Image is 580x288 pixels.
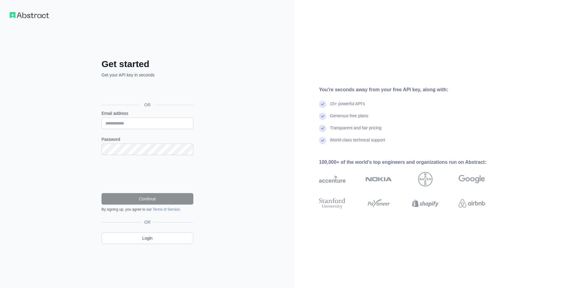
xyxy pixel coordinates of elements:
[319,113,326,120] img: check mark
[319,172,346,186] img: accenture
[101,193,193,205] button: Continue
[319,101,326,108] img: check mark
[98,85,195,98] iframe: Sign in with Google Button
[140,102,156,108] span: OR
[330,113,368,125] div: Generous free plans
[101,110,193,116] label: Email address
[319,159,504,166] div: 100,000+ of the world's top engineers and organizations run on Abstract:
[412,197,439,210] img: shopify
[459,172,485,186] img: google
[153,207,179,212] a: Terms of Service
[101,136,193,142] label: Password
[418,172,433,186] img: bayer
[366,172,392,186] img: nokia
[142,219,153,225] span: OR
[319,125,326,132] img: check mark
[319,86,504,93] div: You're seconds away from your free API key, along with:
[101,232,193,244] a: Login
[319,137,326,144] img: check mark
[366,197,392,210] img: payoneer
[319,197,346,210] img: stanford university
[101,207,193,212] div: By signing up, you agree to our .
[101,59,193,70] h2: Get started
[330,125,382,137] div: Transparent and fair pricing
[330,137,385,149] div: World-class technical support
[101,162,193,186] iframe: reCAPTCHA
[459,197,485,210] img: airbnb
[10,12,49,18] img: Workflow
[330,101,365,113] div: 15+ powerful API's
[101,72,193,78] p: Get your API key in seconds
